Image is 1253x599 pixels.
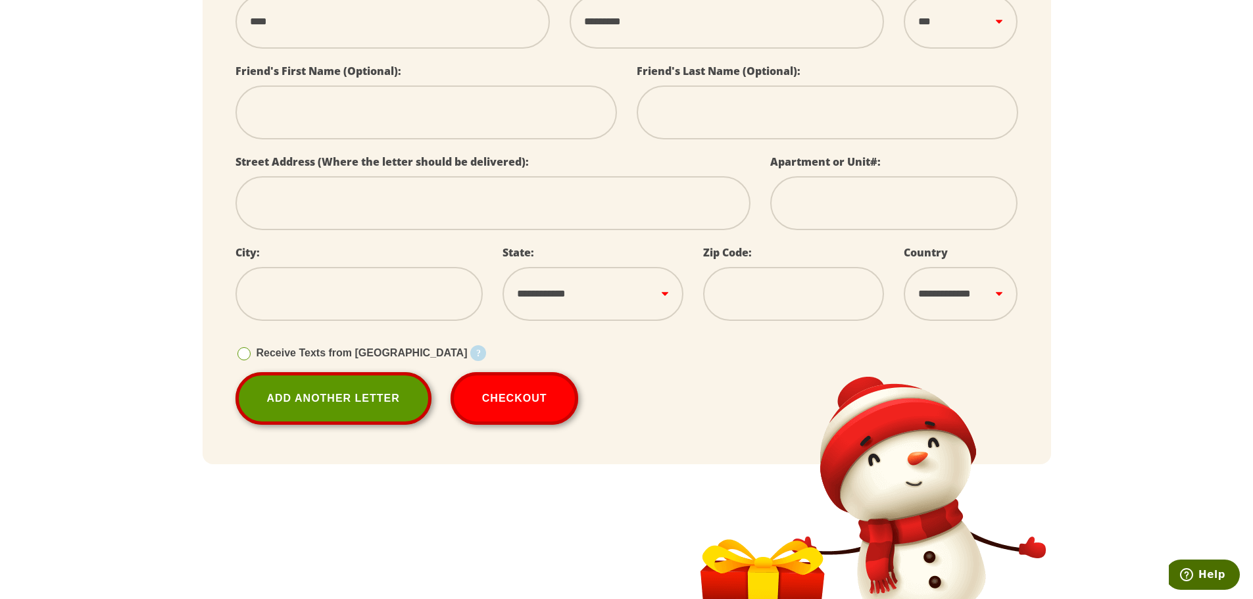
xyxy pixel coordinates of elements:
[235,155,529,169] label: Street Address (Where the letter should be delivered):
[703,245,752,260] label: Zip Code:
[1169,560,1240,592] iframe: Opens a widget where you can find more information
[637,64,800,78] label: Friend's Last Name (Optional):
[235,245,260,260] label: City:
[503,245,534,260] label: State:
[235,64,401,78] label: Friend's First Name (Optional):
[451,372,579,425] button: Checkout
[257,347,468,358] span: Receive Texts from [GEOGRAPHIC_DATA]
[904,245,948,260] label: Country
[770,155,881,169] label: Apartment or Unit#:
[235,372,431,425] a: Add Another Letter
